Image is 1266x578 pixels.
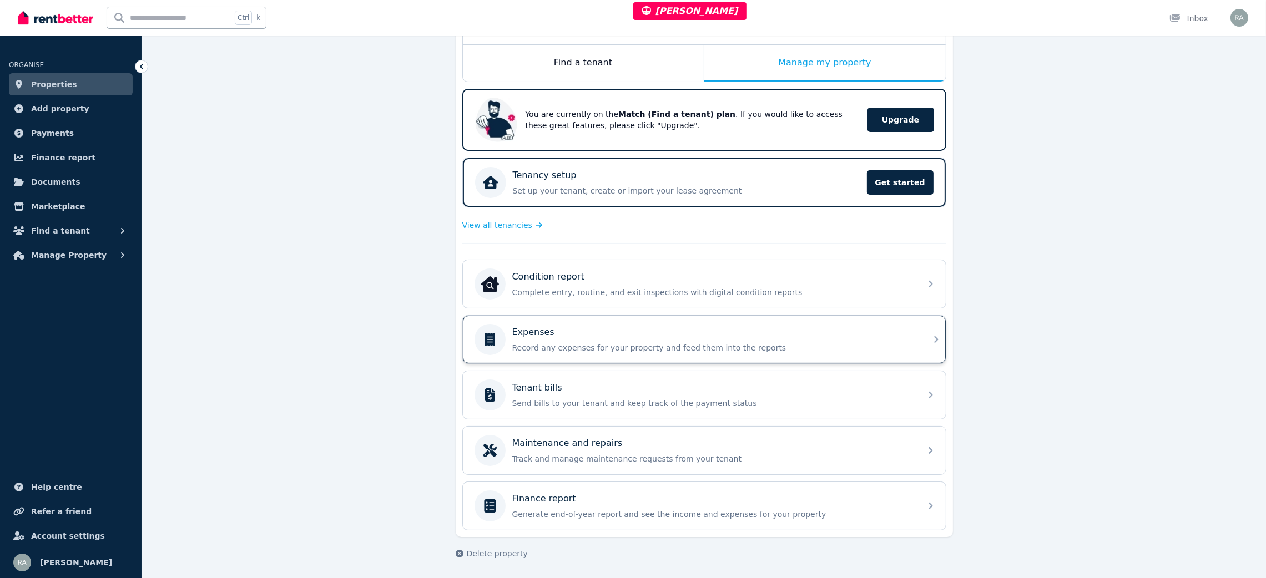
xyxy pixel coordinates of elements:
[481,275,499,293] img: Condition report
[13,554,31,571] img: Rochelle Alvarez
[235,11,252,25] span: Ctrl
[31,126,74,140] span: Payments
[9,500,133,523] a: Refer a friend
[463,45,704,82] div: Find a tenant
[513,185,860,196] p: Set up your tenant, create or import your lease agreement
[9,476,133,498] a: Help centre
[9,73,133,95] a: Properties
[31,175,80,189] span: Documents
[867,170,934,195] span: Get started
[512,287,914,298] p: Complete entry, routine, and exit inspections with digital condition reports
[475,98,519,142] img: Upgrade RentBetter plan
[513,169,577,182] p: Tenancy setup
[456,548,528,559] button: Delete property
[512,326,554,339] p: Expenses
[512,270,584,283] p: Condition report
[867,108,934,132] span: Upgrade
[618,110,735,119] b: Match (Find a tenant) plan
[31,480,82,494] span: Help centre
[463,482,946,530] a: Finance reportGenerate end-of-year report and see the income and expenses for your property
[1169,13,1208,24] div: Inbox
[31,505,92,518] span: Refer a friend
[9,220,133,242] button: Find a tenant
[512,509,914,520] p: Generate end-of-year report and see the income and expenses for your property
[463,260,946,308] a: Condition reportCondition reportComplete entry, routine, and exit inspections with digital condit...
[512,381,562,394] p: Tenant bills
[31,249,107,262] span: Manage Property
[31,224,90,237] span: Find a tenant
[463,371,946,419] a: Tenant billsSend bills to your tenant and keep track of the payment status
[9,61,44,69] span: ORGANISE
[512,453,914,464] p: Track and manage maintenance requests from your tenant
[40,556,112,569] span: [PERSON_NAME]
[9,171,133,193] a: Documents
[31,529,105,542] span: Account settings
[512,398,914,409] p: Send bills to your tenant and keep track of the payment status
[9,525,133,547] a: Account settings
[9,195,133,217] a: Marketplace
[512,437,623,450] p: Maintenance and repairs
[9,98,133,120] a: Add property
[463,427,946,474] a: Maintenance and repairsTrack and manage maintenance requests from your tenant
[512,342,914,353] p: Record any expenses for your property and feed them into the reports
[512,492,576,505] p: Finance report
[642,6,738,16] span: [PERSON_NAME]
[526,109,852,131] p: You are currently on the . If you would like to access these great features, please click "Upgrade".
[9,244,133,266] button: Manage Property
[256,13,260,22] span: k
[31,78,77,91] span: Properties
[462,220,543,231] a: View all tenancies
[31,151,95,164] span: Finance report
[467,548,528,559] span: Delete property
[463,316,946,363] a: ExpensesRecord any expenses for your property and feed them into the reports
[9,122,133,144] a: Payments
[18,9,93,26] img: RentBetter
[1230,9,1248,27] img: Rochelle Alvarez
[31,102,89,115] span: Add property
[9,146,133,169] a: Finance report
[462,220,532,231] span: View all tenancies
[704,45,946,82] div: Manage my property
[31,200,85,213] span: Marketplace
